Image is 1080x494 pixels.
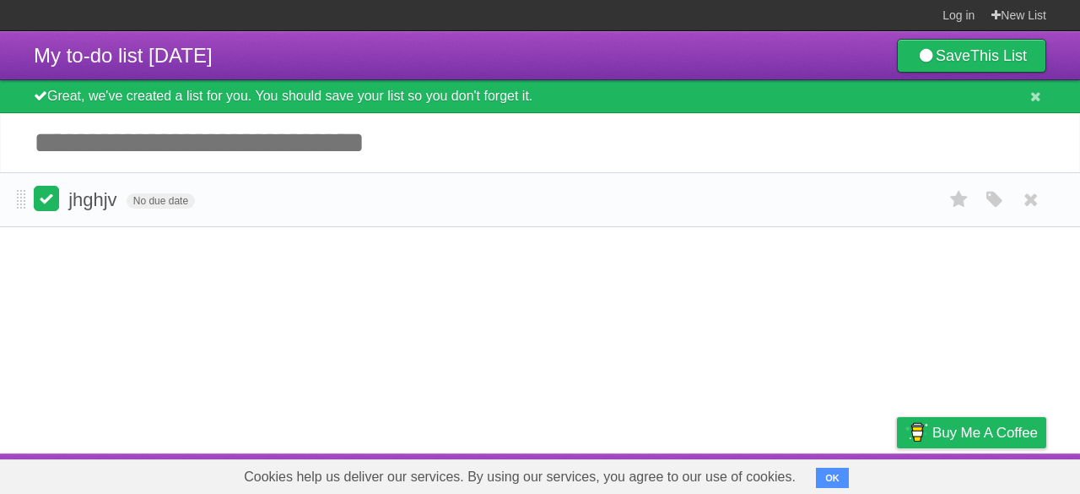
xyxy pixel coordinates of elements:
[875,458,919,490] a: Privacy
[728,458,796,490] a: Developers
[127,193,195,209] span: No due date
[816,468,849,488] button: OK
[672,458,708,490] a: About
[818,458,855,490] a: Terms
[940,458,1046,490] a: Suggest a feature
[68,189,121,210] span: jhghjv
[943,186,975,214] label: Star task
[34,186,59,211] label: Done
[227,460,813,494] span: Cookies help us deliver our services. By using our services, you agree to our use of cookies.
[905,418,928,447] img: Buy me a coffee
[897,39,1046,73] a: SaveThis List
[932,418,1038,448] span: Buy me a coffee
[970,47,1027,64] b: This List
[897,417,1046,448] a: Buy me a coffee
[34,44,213,67] span: My to-do list [DATE]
